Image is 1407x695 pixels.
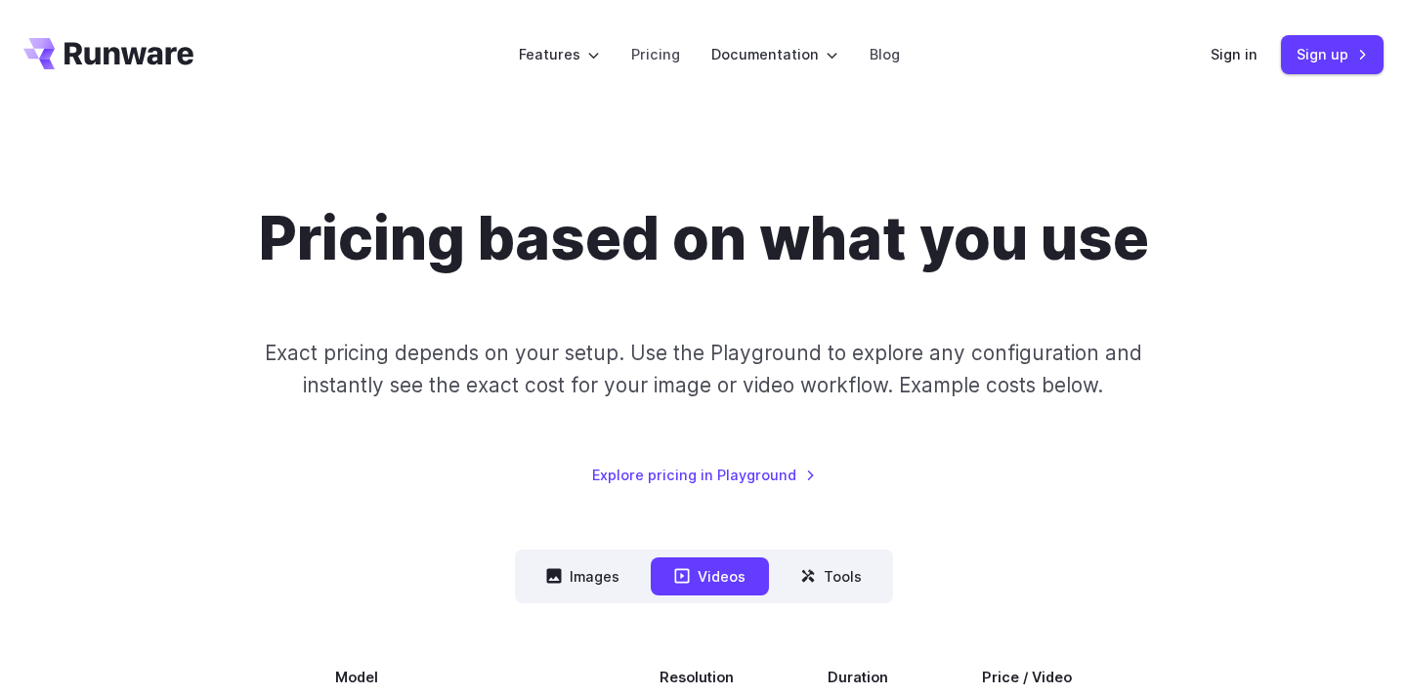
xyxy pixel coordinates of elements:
[519,43,600,65] label: Features
[870,43,900,65] a: Blog
[23,38,193,69] a: Go to /
[711,43,838,65] label: Documentation
[651,557,769,595] button: Videos
[777,557,885,595] button: Tools
[228,337,1179,402] p: Exact pricing depends on your setup. Use the Playground to explore any configuration and instantl...
[592,464,816,486] a: Explore pricing in Playground
[259,203,1149,274] h1: Pricing based on what you use
[1281,35,1384,73] a: Sign up
[523,557,643,595] button: Images
[1211,43,1258,65] a: Sign in
[631,43,680,65] a: Pricing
